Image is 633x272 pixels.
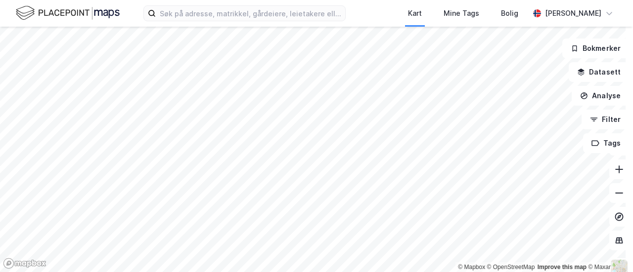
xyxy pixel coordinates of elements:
button: Filter [582,110,629,129]
a: Mapbox [458,264,485,271]
img: logo.f888ab2527a4732fd821a326f86c7f29.svg [16,4,120,22]
button: Datasett [569,62,629,82]
div: [PERSON_NAME] [545,7,601,19]
div: Kontrollprogram for chat [584,225,633,272]
button: Bokmerker [562,39,629,58]
iframe: Chat Widget [584,225,633,272]
a: Improve this map [538,264,587,271]
button: Tags [583,133,629,153]
input: Søk på adresse, matrikkel, gårdeiere, leietakere eller personer [156,6,345,21]
div: Bolig [501,7,518,19]
a: Mapbox homepage [3,258,46,269]
div: Kart [408,7,422,19]
a: OpenStreetMap [487,264,535,271]
div: Mine Tags [444,7,479,19]
button: Analyse [572,86,629,106]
